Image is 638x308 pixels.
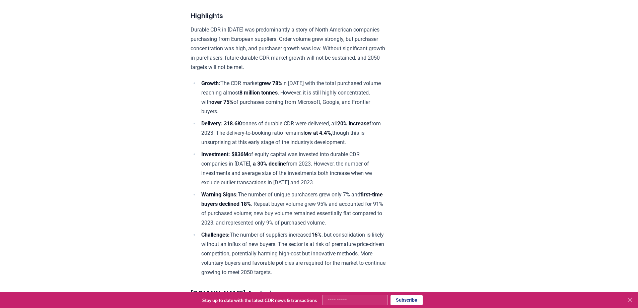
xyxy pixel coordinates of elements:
[199,150,386,187] li: of equity capital was invested into durable CDR companies in [DATE] from 2023​. However, the numb...
[199,230,386,277] li: The number of suppliers increased , but consolidation is likely without an influx of new buyers. ...
[201,80,220,86] strong: Growth:
[191,10,386,21] h3: Highlights
[201,120,241,127] strong: Delivery: 318.6K
[199,79,386,116] li: The CDR market in [DATE] with the total purchased volume reaching almost . However, it is still h...
[239,89,278,96] strong: 8 million tonnes
[250,161,286,167] strong: , a 30% decline
[201,191,238,198] strong: Warning Signs:
[303,130,332,136] strong: low at 4.4%,
[199,190,386,228] li: The number of unique purchasers grew only 7% and . Repeat buyer volume grew 95% and accounted for...
[201,151,248,158] strong: Investment: $836M
[199,119,386,147] li: tonnes of durable CDR were delivered, a from 2023​. The delivery-to-booking ratio remains though ...
[191,288,386,299] h3: [DOMAIN_NAME] Analysis
[311,232,322,238] strong: 16%
[334,120,369,127] strong: 120% increase
[201,232,230,238] strong: Challenges:
[211,99,233,105] strong: over 75%
[259,80,282,86] strong: grew 78%
[201,191,383,207] strong: first-time buyers declined 18%
[191,25,386,72] p: Durable CDR in [DATE] was predominantly a story of North American companies purchasing from Europ...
